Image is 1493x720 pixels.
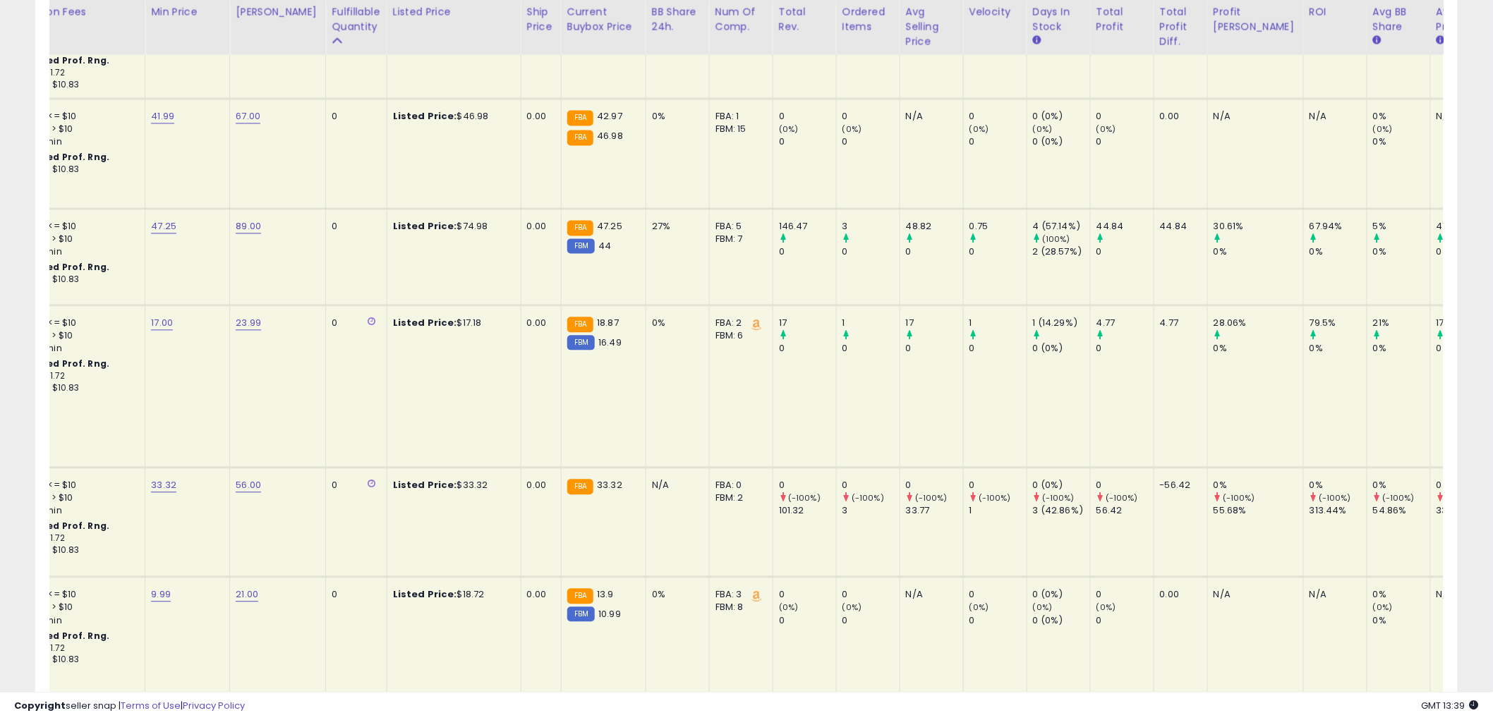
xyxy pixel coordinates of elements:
div: Total Rev. [779,5,830,35]
div: $33.32 [393,480,510,492]
div: 0 [1096,343,1154,355]
a: 33.32 [151,479,176,493]
div: 15% for > $10 [17,492,134,505]
div: 0% [1373,246,1430,259]
div: 4.77 [1096,317,1154,330]
div: $0.30 min [17,343,134,355]
div: 48.82 [906,221,963,233]
div: Num of Comp. [715,5,767,35]
div: 15% for > $10 [17,602,134,614]
div: 67.94% [1310,221,1367,233]
div: 15% for > $10 [17,123,134,136]
div: Total Profit [1096,5,1148,35]
div: 4 (57.14%) [1033,221,1090,233]
div: $10 - $11.72 [17,533,134,545]
div: $10.01 - $10.83 [17,80,134,92]
div: Avg Win Price [1437,5,1488,35]
div: 15% for > $10 [17,233,134,246]
div: Velocity [969,5,1021,20]
div: 0 [969,246,1027,259]
div: 1 [842,317,900,330]
div: 0 [842,480,900,492]
div: 0% [1373,589,1430,602]
div: FBM: 2 [715,492,762,505]
span: 46.98 [597,130,623,143]
div: $10.01 - $10.83 [17,274,134,286]
div: 0 (0%) [1033,343,1090,355]
a: 56.00 [236,479,261,493]
b: Reduced Prof. Rng. [17,358,109,370]
div: FBM: 6 [715,330,762,343]
div: N/A [906,589,953,602]
span: 18.87 [597,317,619,330]
b: Listed Price: [393,317,457,330]
a: Terms of Use [121,699,181,712]
div: N/A [1437,589,1483,602]
div: FBM: 15 [715,123,762,136]
div: 0% [1373,343,1430,355]
div: 0 [332,111,375,123]
small: FBA [567,130,593,146]
span: 42.97 [597,110,622,123]
small: (0%) [1373,124,1393,135]
small: (0%) [779,602,799,614]
small: (0%) [1373,602,1393,614]
span: 13.9 [597,588,614,602]
small: (-100%) [1106,493,1138,504]
div: 0.00 [1160,111,1197,123]
div: 4.77 [1160,317,1197,330]
div: 54.86% [1373,505,1430,518]
div: $0.30 min [17,136,134,149]
div: $10.01 - $10.83 [17,545,134,557]
div: FBA: 1 [715,111,762,123]
small: FBA [567,111,593,126]
div: 0 [779,111,836,123]
div: 0 [1096,111,1154,123]
div: FBA: 5 [715,221,762,233]
small: (0%) [1096,602,1116,614]
div: $10.01 - $10.83 [17,164,134,176]
small: (-100%) [1319,493,1351,504]
div: 17 [779,317,836,330]
div: N/A [1437,111,1483,123]
div: 0 [842,246,900,259]
b: Reduced Prof. Rng. [17,630,109,642]
div: 0.00 [1160,589,1197,602]
a: 17.00 [151,317,173,331]
div: 0% [1373,480,1430,492]
div: 0 [1096,615,1154,628]
div: 3 [842,505,900,518]
div: 101.32 [779,505,836,518]
span: 33.32 [597,479,622,492]
div: 0 [1096,246,1154,259]
div: 5% [1373,221,1430,233]
small: FBM [567,607,595,622]
b: Reduced Prof. Rng. [17,55,109,67]
small: (0%) [1033,602,1053,614]
div: 0.00 [527,111,550,123]
div: Current Buybox Price [567,5,640,35]
div: 0 [332,221,375,233]
div: 0 [779,343,836,355]
small: (100%) [1042,234,1070,245]
div: 0 [842,615,900,628]
div: Profit [PERSON_NAME] [1214,5,1298,35]
div: 0 [842,136,900,149]
div: 0 [332,480,375,492]
span: 47.25 [597,220,622,233]
small: FBM [567,336,595,350]
div: 0.00 [527,589,550,602]
div: 0 [332,317,375,330]
div: 15% for > $10 [17,330,134,343]
div: $74.98 [393,221,510,233]
span: 44 [598,240,611,253]
div: 33.77 [906,505,963,518]
div: 8% for <= $10 [17,480,134,492]
div: 0% [1214,343,1303,355]
div: 0 [1096,136,1154,149]
div: N/A [906,111,953,123]
div: 0% [1310,343,1367,355]
a: 89.00 [236,220,261,234]
div: 0 [1096,589,1154,602]
div: 56.42 [1096,505,1154,518]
